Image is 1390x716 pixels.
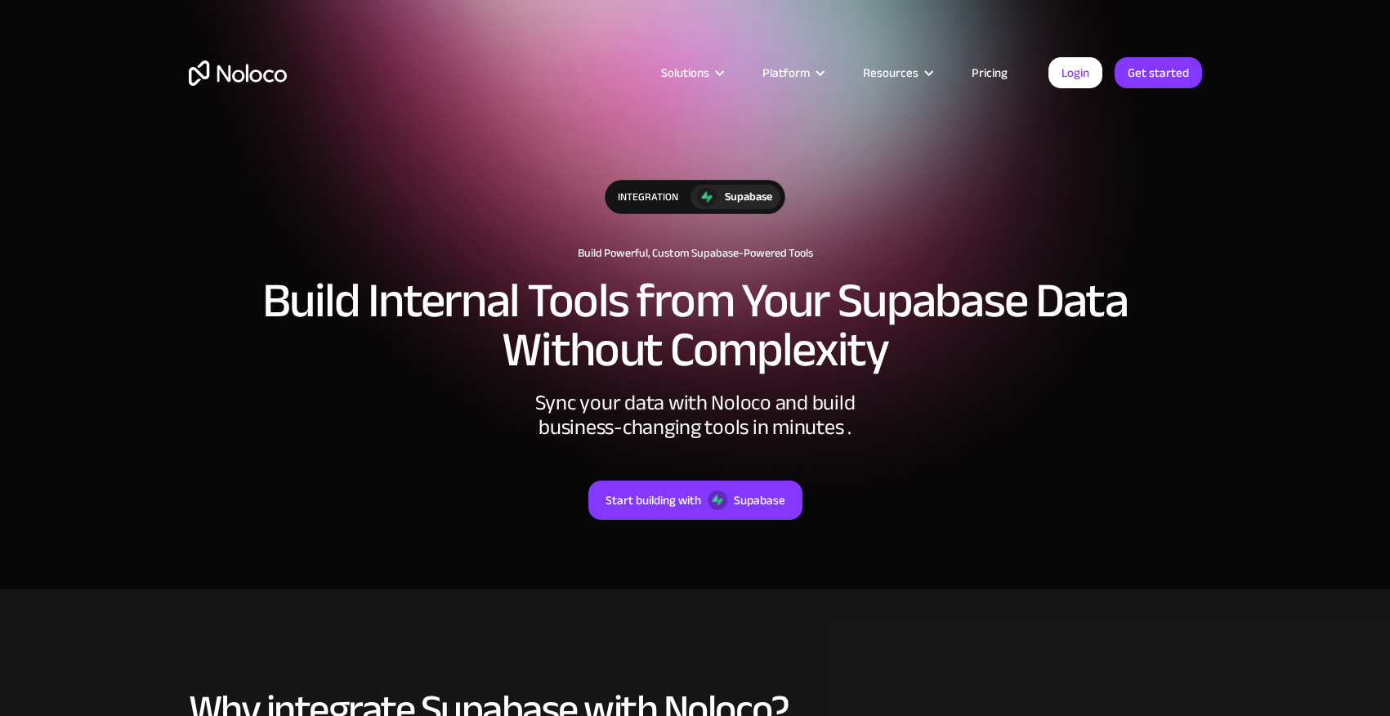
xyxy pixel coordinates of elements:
a: home [189,60,287,86]
div: Supabase [734,490,785,511]
a: Login [1048,57,1102,88]
a: Start building withSupabase [588,481,802,520]
div: Supabase [725,188,772,206]
div: Resources [842,62,951,83]
div: Solutions [661,62,709,83]
a: Get started [1115,57,1202,88]
div: Solutions [641,62,742,83]
div: Start building with [606,490,701,511]
a: Pricing [951,62,1028,83]
div: Resources [863,62,918,83]
h1: Build Powerful, Custom Supabase-Powered Tools [189,247,1202,260]
div: Sync your data with Noloco and build business-changing tools in minutes . [450,391,941,440]
h2: Build Internal Tools from Your Supabase Data Without Complexity [189,276,1202,374]
div: Platform [762,62,810,83]
div: Platform [742,62,842,83]
div: integration [606,181,691,213]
